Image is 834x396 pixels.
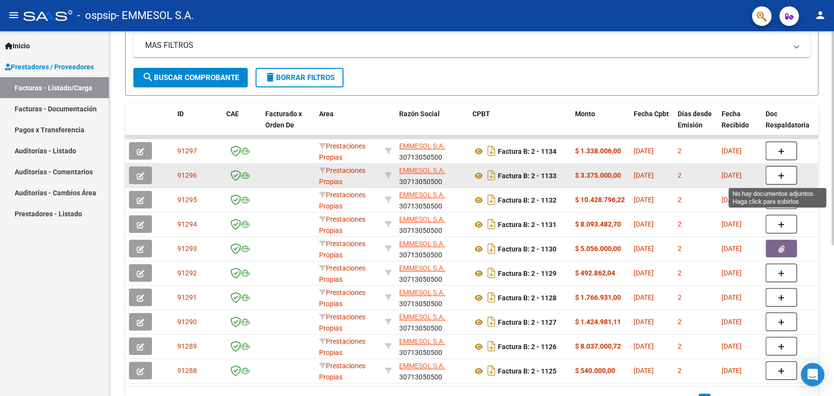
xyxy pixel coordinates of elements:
[722,220,742,228] span: [DATE]
[722,147,742,155] span: [DATE]
[678,293,682,301] span: 2
[261,104,315,146] datatable-header-cell: Facturado x Orden De
[678,196,682,204] span: 2
[678,367,682,375] span: 2
[678,110,712,129] span: Días desde Emisión
[485,216,498,232] i: Descargar documento
[678,269,682,277] span: 2
[722,245,742,252] span: [DATE]
[575,342,621,350] strong: $ 8.037.000,72
[722,171,742,179] span: [DATE]
[319,313,365,332] span: Prestaciones Propias
[634,171,654,179] span: [DATE]
[399,362,445,370] span: EMMESOL S.A.
[399,141,465,161] div: 30713050500
[498,147,556,155] strong: Factura B: 2 - 1134
[634,293,654,301] span: [DATE]
[485,314,498,330] i: Descargar documento
[722,318,742,326] span: [DATE]
[319,110,334,118] span: Area
[177,196,197,204] span: 91295
[634,245,654,252] span: [DATE]
[177,318,197,326] span: 91290
[319,337,365,356] span: Prestaciones Propias
[177,367,197,375] span: 91288
[177,342,197,350] span: 91289
[5,41,30,51] span: Inicio
[265,110,302,129] span: Facturado x Orden De
[399,214,465,234] div: 30713050500
[177,147,197,155] span: 91297
[264,73,335,82] span: Borrar Filtros
[145,40,787,51] mat-panel-title: MAS FILTROS
[319,240,365,259] span: Prestaciones Propias
[485,241,498,256] i: Descargar documento
[177,110,184,118] span: ID
[77,5,116,26] span: - ospsip
[678,245,682,252] span: 2
[399,337,445,345] span: EMMESOL S.A.
[485,192,498,208] i: Descargar documento
[722,269,742,277] span: [DATE]
[177,220,197,228] span: 91294
[678,318,682,326] span: 2
[634,342,654,350] span: [DATE]
[399,263,465,283] div: 30713050500
[319,167,365,186] span: Prestaciones Propias
[575,220,621,228] strong: $ 8.093.482,70
[498,367,556,375] strong: Factura B: 2 - 1125
[678,220,682,228] span: 2
[634,110,669,118] span: Fecha Cpbt
[678,342,682,350] span: 2
[485,143,498,159] i: Descargar documento
[133,34,810,57] mat-expansion-panel-header: MAS FILTROS
[399,189,465,210] div: 30713050500
[399,240,445,248] span: EMMESOL S.A.
[116,5,194,26] span: - EMMESOL S.A.
[5,62,94,72] span: Prestadores / Proveedores
[722,196,742,204] span: [DATE]
[399,191,445,199] span: EMMESOL S.A.
[498,196,556,204] strong: Factura B: 2 - 1132
[472,110,490,118] span: CPBT
[399,360,465,381] div: 30713050500
[395,104,469,146] datatable-header-cell: Razón Social
[762,104,820,146] datatable-header-cell: Doc Respaldatoria
[634,147,654,155] span: [DATE]
[319,142,365,161] span: Prestaciones Propias
[678,171,682,179] span: 2
[319,215,365,234] span: Prestaciones Propias
[399,336,465,356] div: 30713050500
[634,269,654,277] span: [DATE]
[319,191,365,210] span: Prestaciones Propias
[498,172,556,180] strong: Factura B: 2 - 1133
[485,338,498,354] i: Descargar documento
[177,269,197,277] span: 91292
[399,238,465,259] div: 30713050500
[718,104,762,146] datatable-header-cell: Fecha Recibido
[319,362,365,381] span: Prestaciones Propias
[399,312,465,332] div: 30713050500
[498,245,556,253] strong: Factura B: 2 - 1130
[133,68,248,87] button: Buscar Comprobante
[399,142,445,150] span: EMMESOL S.A.
[264,71,276,83] mat-icon: delete
[399,110,440,118] span: Razón Social
[722,293,742,301] span: [DATE]
[222,104,261,146] datatable-header-cell: CAE
[498,270,556,277] strong: Factura B: 2 - 1129
[498,294,556,302] strong: Factura B: 2 - 1128
[399,215,445,223] span: EMMESOL S.A.
[498,221,556,229] strong: Factura B: 2 - 1131
[177,245,197,252] span: 91293
[630,104,674,146] datatable-header-cell: Fecha Cpbt
[801,363,824,386] div: Open Intercom Messenger
[399,313,445,321] span: EMMESOL S.A.
[399,165,465,186] div: 30713050500
[575,196,625,204] strong: $ 10.428.796,22
[634,318,654,326] span: [DATE]
[399,287,465,308] div: 30713050500
[722,342,742,350] span: [DATE]
[575,110,595,118] span: Monto
[177,293,197,301] span: 91291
